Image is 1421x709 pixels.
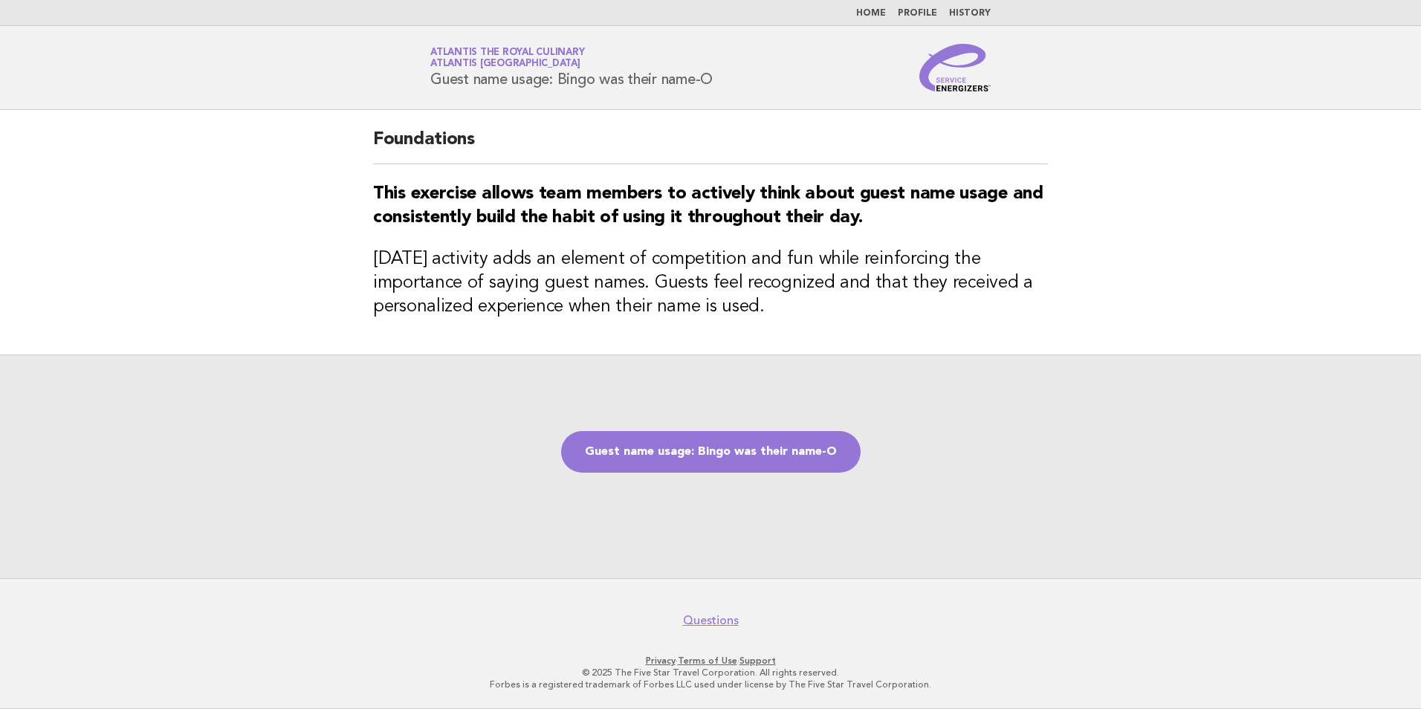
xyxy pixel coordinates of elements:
[373,247,1048,319] h3: [DATE] activity adds an element of competition and fun while reinforcing the importance of saying...
[646,655,676,666] a: Privacy
[256,667,1165,679] p: © 2025 The Five Star Travel Corporation. All rights reserved.
[678,655,737,666] a: Terms of Use
[739,655,776,666] a: Support
[256,655,1165,667] p: · ·
[373,128,1048,164] h2: Foundations
[683,613,739,628] a: Questions
[373,185,1043,227] strong: This exercise allows team members to actively think about guest name usage and consistently build...
[561,431,861,473] a: Guest name usage: Bingo was their name-O
[430,59,580,69] span: Atlantis [GEOGRAPHIC_DATA]
[898,9,937,18] a: Profile
[430,48,584,68] a: Atlantis the Royal CulinaryAtlantis [GEOGRAPHIC_DATA]
[256,679,1165,690] p: Forbes is a registered trademark of Forbes LLC used under license by The Five Star Travel Corpora...
[919,44,991,91] img: Service Energizers
[856,9,886,18] a: Home
[949,9,991,18] a: History
[430,48,713,87] h1: Guest name usage: Bingo was their name-O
